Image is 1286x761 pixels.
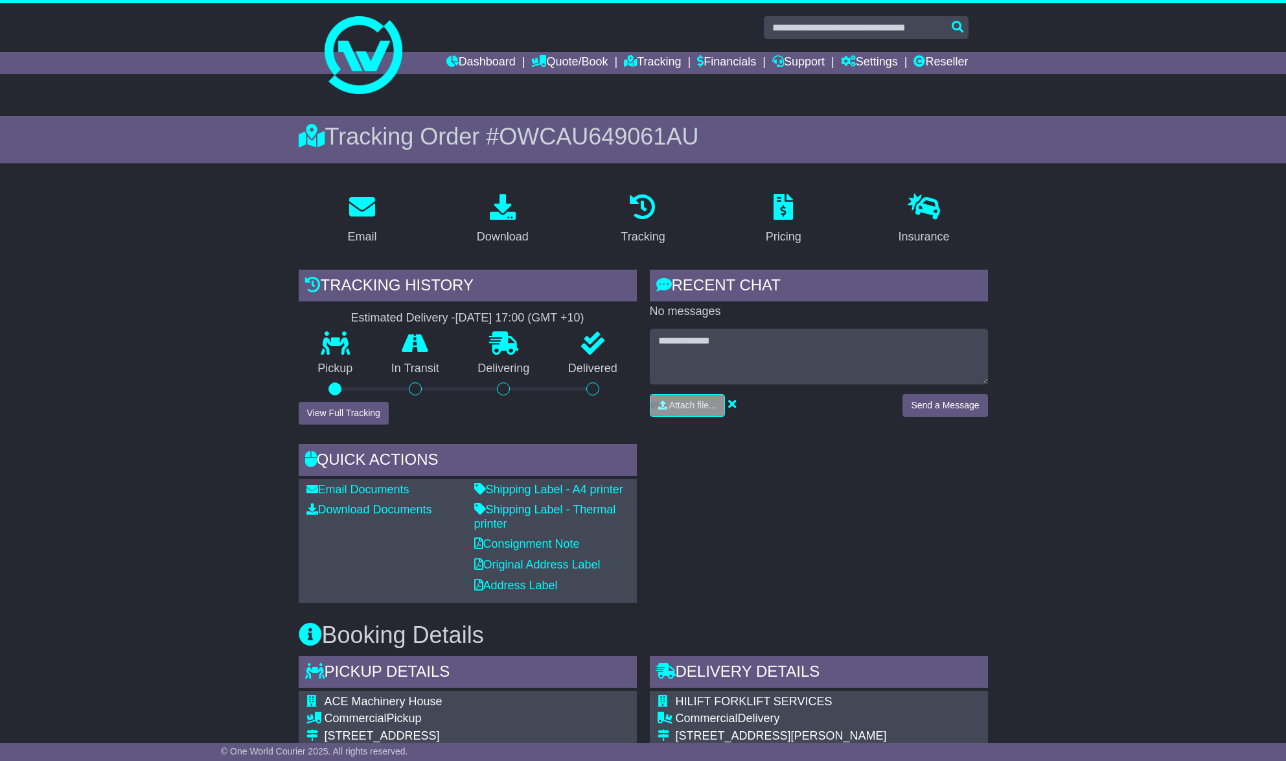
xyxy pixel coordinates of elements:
p: In Transit [372,362,459,376]
div: Delivery [676,712,980,726]
span: HILIFT FORKLIFT SERVICES [676,695,832,708]
a: Email [339,189,385,250]
span: Commercial [676,712,738,725]
a: Shipping Label - Thermal printer [474,503,616,530]
a: Tracking [612,189,673,250]
div: Pickup [325,712,574,726]
p: No messages [650,305,988,319]
a: Settings [841,52,898,74]
a: Insurance [890,189,958,250]
a: Consignment Note [474,537,580,550]
div: Pricing [766,228,801,246]
a: Dashboard [446,52,516,74]
a: Reseller [913,52,968,74]
div: Quick Actions [299,444,637,479]
a: Download [468,189,537,250]
a: Financials [697,52,756,74]
div: Delivery Details [650,656,988,691]
p: Pickup [299,362,373,376]
a: Email Documents [306,483,409,496]
button: View Full Tracking [299,402,389,425]
div: Estimated Delivery - [299,311,637,325]
button: Send a Message [902,394,987,417]
div: Insurance [899,228,950,246]
a: Shipping Label - A4 printer [474,483,623,496]
span: Commercial [325,712,387,725]
div: Tracking [621,228,665,246]
a: Support [772,52,825,74]
a: Quote/Book [531,52,608,74]
span: © One World Courier 2025. All rights reserved. [221,746,408,756]
a: Original Address Label [474,558,601,571]
div: [STREET_ADDRESS][PERSON_NAME] [676,729,980,743]
a: Pricing [757,189,810,250]
a: Address Label [474,579,558,592]
div: [DATE] 17:00 (GMT +10) [455,311,584,325]
span: ACE Machinery House [325,695,442,708]
div: [STREET_ADDRESS] [325,729,574,743]
div: Download [477,228,529,246]
p: Delivering [459,362,549,376]
div: RECENT CHAT [650,270,988,305]
div: Tracking history [299,270,637,305]
a: Download Documents [306,503,432,516]
a: Tracking [624,52,681,74]
h3: Booking Details [299,622,988,648]
div: Email [347,228,376,246]
p: Delivered [549,362,637,376]
div: Pickup Details [299,656,637,691]
span: OWCAU649061AU [499,123,698,150]
div: Tracking Order # [299,123,988,150]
